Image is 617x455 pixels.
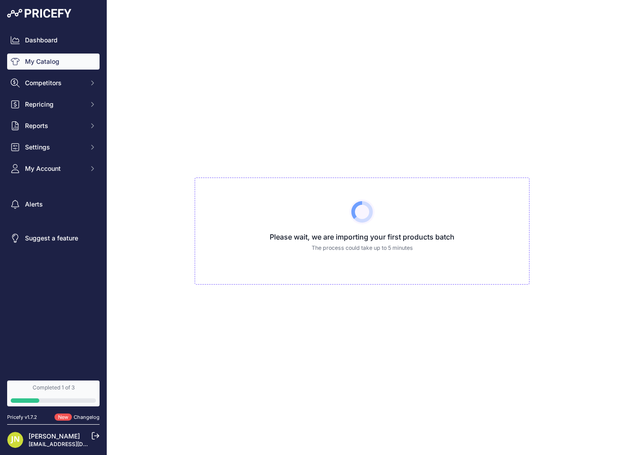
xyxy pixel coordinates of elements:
span: My Account [25,164,83,173]
nav: Sidebar [7,32,100,370]
div: Completed 1 of 3 [11,384,96,391]
a: My Catalog [7,54,100,70]
span: Competitors [25,79,83,87]
img: Pricefy Logo [7,9,71,18]
a: Alerts [7,196,100,212]
a: [EMAIL_ADDRESS][DOMAIN_NAME] [29,441,122,447]
span: Reports [25,121,83,130]
button: Repricing [7,96,100,112]
a: Dashboard [7,32,100,48]
a: Completed 1 of 3 [7,381,100,406]
a: [PERSON_NAME] [29,432,80,440]
p: The process could take up to 5 minutes [202,244,522,252]
a: Changelog [74,414,100,420]
span: Settings [25,143,83,152]
button: My Account [7,161,100,177]
h3: Please wait, we are importing your first products batch [202,232,522,242]
div: Pricefy v1.7.2 [7,414,37,421]
a: Suggest a feature [7,230,100,246]
span: New [54,414,72,421]
button: Settings [7,139,100,155]
button: Competitors [7,75,100,91]
span: Repricing [25,100,83,109]
button: Reports [7,118,100,134]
